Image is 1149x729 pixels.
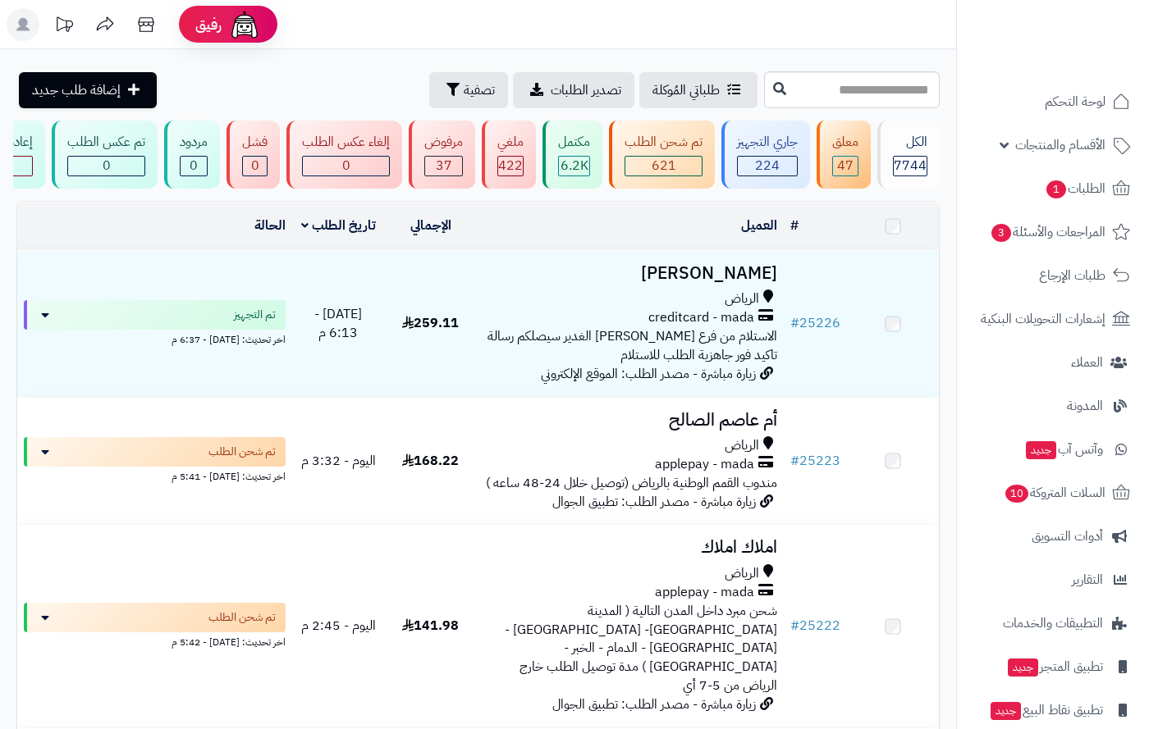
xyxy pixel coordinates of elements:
[1071,351,1103,374] span: العملاء
[790,616,799,636] span: #
[725,436,759,455] span: الرياض
[725,564,759,583] span: الرياض
[190,156,198,175] span: 0
[1072,568,1103,591] span: التقارير
[410,216,451,235] a: الإجمالي
[314,304,362,343] span: [DATE] - 6:13 م
[1046,180,1066,198] span: 1
[48,121,161,189] a: تم عكس الطلب 0
[832,133,858,152] div: معلق
[1006,655,1103,678] span: تطبيق المتجر
[513,72,634,108] a: تصدير الطلبات
[967,256,1139,295] a: طلبات الإرجاع
[813,121,874,189] a: معلق 47
[68,157,144,175] div: 0
[755,156,780,175] span: 224
[559,157,589,175] div: 6214
[424,133,463,152] div: مرفوض
[478,121,539,189] a: ملغي 422
[967,169,1139,208] a: الطلبات1
[991,702,1021,720] span: جديد
[1024,438,1103,461] span: وآتس آب
[505,601,777,695] span: شحن مبرد داخل المدن التالية ( المدينة [GEOGRAPHIC_DATA]- [GEOGRAPHIC_DATA] - [GEOGRAPHIC_DATA] - ...
[874,121,943,189] a: الكل7744
[967,647,1139,686] a: تطبيق المتجرجديد
[991,224,1011,242] span: 3
[790,313,799,333] span: #
[561,156,588,175] span: 6.2K
[223,121,283,189] a: فشل 0
[967,299,1139,339] a: إشعارات التحويلات البنكية
[893,133,927,152] div: الكل
[498,156,523,175] span: 422
[606,121,718,189] a: تم شحن الطلب 621
[967,517,1139,556] a: أدوات التسويق
[283,121,405,189] a: إلغاء عكس الطلب 0
[243,157,267,175] div: 0
[967,430,1139,469] a: وآتس آبجديد
[342,156,350,175] span: 0
[990,221,1106,244] span: المراجعات والأسئلة
[894,156,927,175] span: 7744
[967,212,1139,252] a: المراجعات والأسئلة3
[497,133,524,152] div: ملغي
[981,308,1106,330] span: إشعارات التحويلات البنكية
[1003,612,1103,635] span: التطبيقات والخدمات
[737,133,798,152] div: جاري التجهيز
[655,455,754,474] span: applepay - mada
[32,80,121,100] span: إضافة طلب جديد
[303,157,389,175] div: 0
[1005,485,1028,503] span: 10
[552,492,756,512] span: زيارة مباشرة - مصدر الطلب: تطبيق الجوال
[625,157,702,175] div: 621
[483,538,777,557] h3: املاك املاك
[967,386,1139,426] a: المدونة
[254,216,286,235] a: الحالة
[161,121,223,189] a: مردود 0
[436,156,452,175] span: 37
[402,616,459,636] span: 141.98
[488,326,777,365] span: الاستلام من فرع [PERSON_NAME] الغدير سيصلكم رسالة تاكيد فور جاهزية الطلب للاستلام
[301,451,376,471] span: اليوم - 3:32 م
[301,216,376,235] a: تاريخ الطلب
[1008,658,1038,677] span: جديد
[539,121,606,189] a: مكتمل 6.2K
[639,72,758,108] a: طلباتي المُوكلة
[103,156,111,175] span: 0
[790,216,799,235] a: #
[43,8,85,45] a: تحديثات المنصة
[790,451,799,471] span: #
[1015,134,1106,157] span: الأقسام والمنتجات
[19,72,157,108] a: إضافة طلب جديد
[1045,90,1106,113] span: لوحة التحكم
[551,80,621,100] span: تصدير الطلبات
[486,473,777,493] span: مندوب القمم الوطنية بالرياض (توصيل خلال 24-48 ساعه )
[738,157,797,175] div: 224
[541,364,756,384] span: زيارة مباشرة - مصدر الطلب: الموقع الإلكتروني
[181,157,207,175] div: 0
[208,609,276,626] span: تم شحن الطلب
[24,632,286,649] div: اخر تحديث: [DATE] - 5:42 م
[251,156,259,175] span: 0
[234,307,276,323] span: تم التجهيز
[625,133,703,152] div: تم شحن الطلب
[483,411,777,430] h3: أم عاصم الصالح
[24,467,286,484] div: اخر تحديث: [DATE] - 5:41 م
[498,157,523,175] div: 422
[967,604,1139,643] a: التطبيقات والخدمات
[302,133,390,152] div: إلغاء عكس الطلب
[1045,177,1106,200] span: الطلبات
[1026,441,1056,459] span: جديد
[483,264,777,283] h3: [PERSON_NAME]
[741,216,777,235] a: العميل
[552,695,756,714] span: زيارة مباشرة - مصدر الطلب: تطبيق الجوال
[837,156,854,175] span: 47
[405,121,478,189] a: مرفوض 37
[208,444,276,460] span: تم شحن الطلب
[652,156,676,175] span: 621
[242,133,268,152] div: فشل
[24,330,286,347] div: اخر تحديث: [DATE] - 6:37 م
[180,133,208,152] div: مردود
[655,583,754,602] span: applepay - mada
[429,72,508,108] button: تصفية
